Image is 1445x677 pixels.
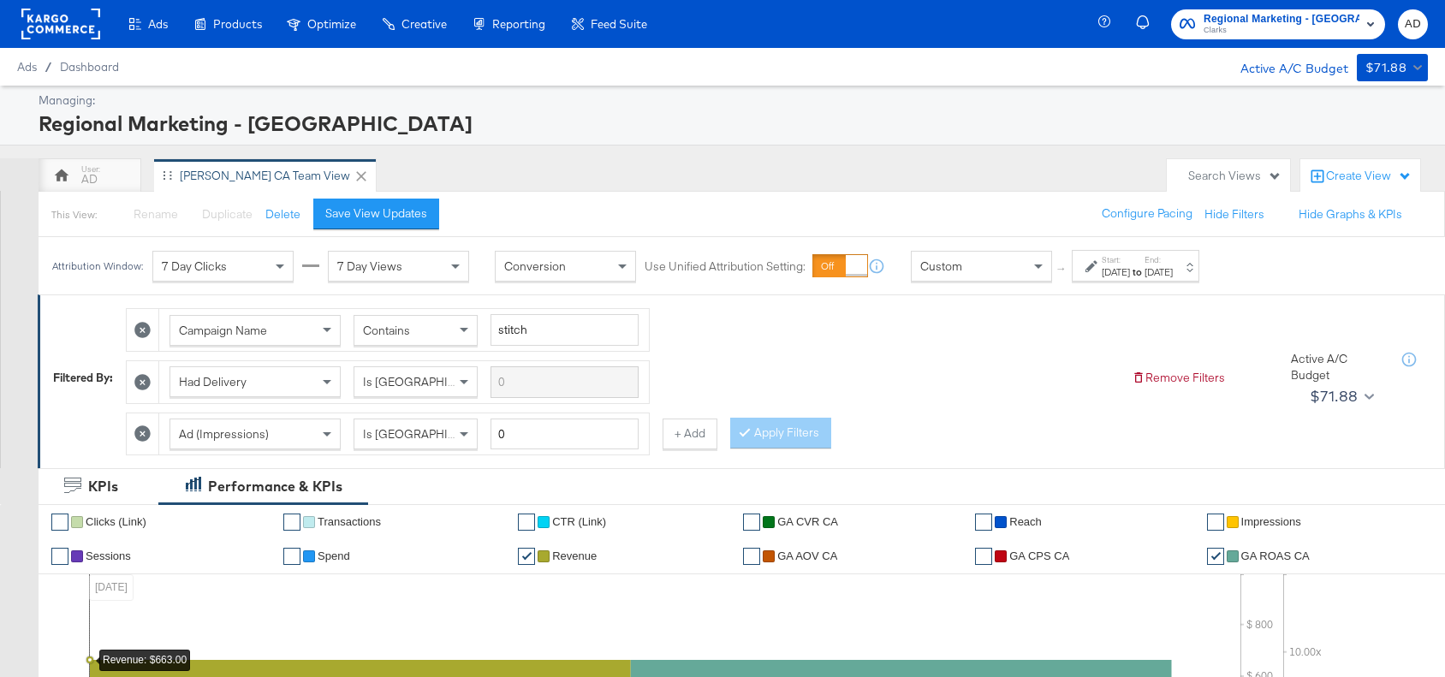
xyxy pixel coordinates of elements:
span: GA ROAS CA [1241,549,1310,562]
span: Conversion [504,258,566,274]
span: Ad (Impressions) [179,426,269,442]
strong: to [1130,265,1145,278]
a: Dashboard [60,60,119,74]
div: Create View [1326,168,1412,185]
div: $71.88 [1310,383,1358,409]
span: CTR (Link) [552,515,606,528]
div: Filtered By: [53,370,113,386]
a: ✔ [518,548,535,565]
a: ✔ [743,514,760,531]
div: This View: [51,208,97,222]
a: ✔ [975,548,992,565]
span: Impressions [1241,515,1301,528]
span: Revenue [552,549,597,562]
button: Configure Pacing [1090,199,1204,229]
span: GA AOV CA [777,549,837,562]
input: Enter a number [491,419,639,450]
div: Save View Updates [325,205,427,222]
div: [PERSON_NAME] CA Team View [180,168,350,184]
label: Start: [1102,254,1130,265]
button: Regional Marketing - [GEOGRAPHIC_DATA]Clarks [1171,9,1385,39]
span: Clarks [1204,24,1359,38]
button: $71.88 [1303,383,1377,410]
span: Reach [1009,515,1042,528]
span: Spend [318,549,350,562]
a: ✔ [743,548,760,565]
span: ↑ [1054,266,1070,272]
div: Active A/C Budget [1291,351,1385,383]
button: Remove Filters [1132,370,1225,386]
a: ✔ [518,514,535,531]
button: Delete [265,206,300,223]
span: Feed Suite [591,17,647,31]
span: Rename [134,206,178,222]
div: [DATE] [1145,265,1173,279]
div: Regional Marketing - [GEOGRAPHIC_DATA] [39,109,1424,138]
a: ✔ [1207,548,1224,565]
div: Active A/C Budget [1222,54,1348,80]
span: Campaign Name [179,323,267,338]
span: Clicks (Link) [86,515,146,528]
div: $71.88 [1365,57,1406,79]
div: Managing: [39,92,1424,109]
button: Hide Graphs & KPIs [1299,206,1402,223]
span: 7 Day Clicks [162,258,227,274]
div: KPIs [88,477,118,496]
span: Is [GEOGRAPHIC_DATA] [363,426,494,442]
span: AD [1405,15,1421,34]
span: Products [213,17,262,31]
input: Enter a search term [491,366,639,398]
div: [DATE] [1102,265,1130,279]
div: Attribution Window: [51,260,144,272]
span: Creative [401,17,447,31]
div: Performance & KPIs [208,477,342,496]
input: Enter a search term [491,314,639,346]
span: Contains [363,323,410,338]
div: AD [81,171,98,187]
button: + Add [663,419,717,449]
a: ✔ [51,548,68,565]
span: Custom [920,258,962,274]
a: ✔ [283,514,300,531]
span: GA CVR CA [777,515,838,528]
span: / [37,60,60,74]
button: Hide Filters [1204,206,1264,223]
span: 7 Day Views [337,258,402,274]
a: ✔ [975,514,992,531]
div: Search Views [1188,168,1281,184]
button: Save View Updates [313,199,439,229]
div: Drag to reorder tab [163,170,172,180]
label: End: [1145,254,1173,265]
span: Sessions [86,549,131,562]
span: Reporting [492,17,545,31]
span: Ads [17,60,37,74]
a: ✔ [51,514,68,531]
span: Duplicate [202,206,253,222]
a: ✔ [1207,514,1224,531]
button: $71.88 [1357,54,1428,81]
span: GA CPS CA [1009,549,1069,562]
button: AD [1398,9,1428,39]
span: Is [GEOGRAPHIC_DATA] [363,374,494,389]
span: Transactions [318,515,381,528]
span: Optimize [307,17,356,31]
span: Had Delivery [179,374,247,389]
span: Regional Marketing - [GEOGRAPHIC_DATA] [1204,10,1359,28]
span: Ads [148,17,168,31]
a: ✔ [283,548,300,565]
label: Use Unified Attribution Setting: [645,258,806,275]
